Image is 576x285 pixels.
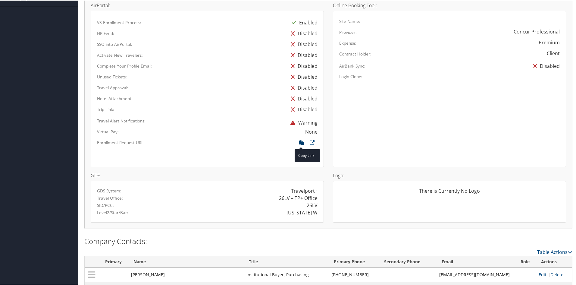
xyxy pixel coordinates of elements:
label: Contract Holder: [339,50,371,56]
th: Email [436,255,515,267]
label: GDS System: [97,187,121,193]
label: Travel Approval: [97,84,128,90]
a: Table Actions [537,248,572,255]
span: Warning [287,119,318,125]
label: SID/PCC: [97,202,114,208]
div: [US_STATE] W [286,208,318,216]
div: Enabled [289,17,318,27]
div: Disabled [288,103,318,114]
h4: Online Booking Tool: [333,2,566,7]
label: Login Clone: [339,73,362,79]
label: V3 Enrollment Process: [97,19,141,25]
label: Expense: [339,40,356,46]
label: Site Name: [339,18,360,24]
label: Enrollment Request URL: [97,139,145,145]
div: Travelport+ [291,187,318,194]
th: Role [515,255,536,267]
div: Disabled [288,27,318,38]
label: Level2/Star/Bar: [97,209,128,215]
label: Complete Your Profile Email: [97,62,152,68]
label: HR Feed: [97,30,114,36]
a: Delete [550,271,563,277]
div: None [305,128,318,135]
label: Travel Office: [97,195,123,201]
td: [EMAIL_ADDRESS][DOMAIN_NAME] [436,267,515,281]
label: Virtual Pay: [97,128,119,134]
label: Hotel Attachment: [97,95,133,101]
h4: Logo: [333,173,566,177]
div: 26LV [307,201,318,208]
th: Title [243,255,329,267]
h4: AirPortal: [91,2,324,7]
h2: Company Contacts: [84,236,572,246]
th: Primary [99,255,128,267]
td: [PERSON_NAME] [128,267,243,281]
div: Disabled [288,38,318,49]
th: Secondary Phone [379,255,436,267]
div: Disabled [288,82,318,93]
div: 26LV – TP+ Office [279,194,318,201]
div: Disabled [530,60,560,71]
div: Client [547,49,560,56]
label: Unused Tickets: [97,73,127,79]
div: Disabled [288,60,318,71]
div: Concur Professional [514,27,560,35]
label: Activate New Travelers: [97,52,143,58]
th: Name [128,255,243,267]
div: Premium [539,38,560,46]
div: Disabled [288,49,318,60]
label: SSO into AirPortal: [97,41,132,47]
div: Disabled [288,93,318,103]
h4: GDS: [91,173,324,177]
label: Provider: [339,29,357,35]
div: There is Currently No Logo [339,187,560,199]
label: AirBank Sync: [339,62,365,68]
th: Actions [536,255,572,267]
td: [PHONE_NUMBER] [328,267,379,281]
td: Institutional Buyer, Purchasing [243,267,329,281]
td: | [536,267,572,281]
a: Edit [539,271,546,277]
th: Primary Phone [328,255,379,267]
label: Travel Alert Notifications: [97,117,146,123]
div: Disabled [288,71,318,82]
label: Trip Link: [97,106,114,112]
